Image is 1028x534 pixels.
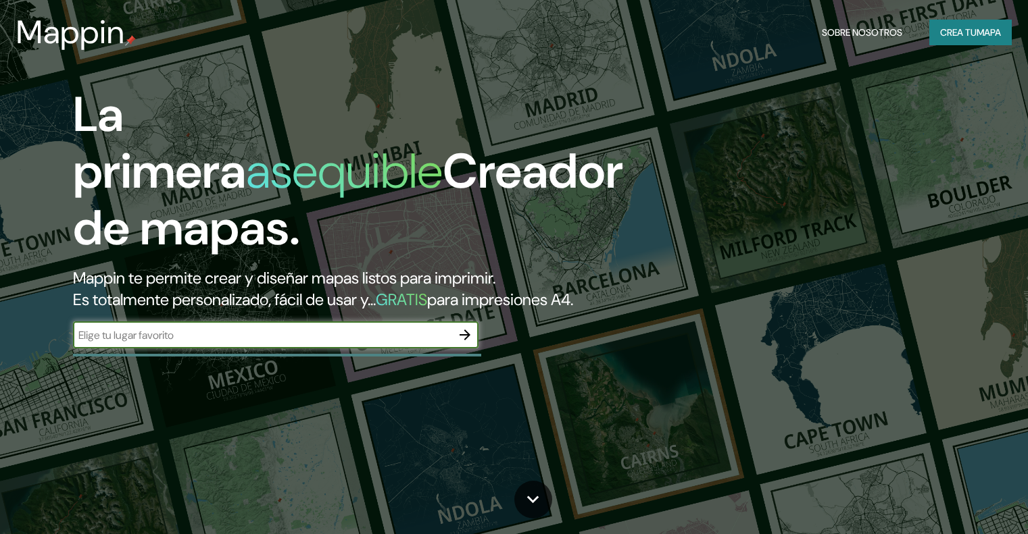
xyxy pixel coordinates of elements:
font: Sobre nosotros [822,26,902,38]
button: Crea tumapa [929,20,1012,45]
font: La primera [73,83,246,203]
font: para impresiones A4. [427,289,573,310]
input: Elige tu lugar favorito [73,327,451,343]
font: asequible [246,140,443,203]
font: Mappin te permite crear y diseñar mapas listos para imprimir. [73,267,495,288]
font: GRATIS [376,289,427,310]
img: pin de mapeo [125,35,136,46]
font: Crea tu [940,26,977,38]
font: Mappin [16,11,125,53]
font: mapa [977,26,1001,38]
font: Creador de mapas. [73,140,623,259]
font: Es totalmente personalizado, fácil de usar y... [73,289,376,310]
button: Sobre nosotros [816,20,908,45]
